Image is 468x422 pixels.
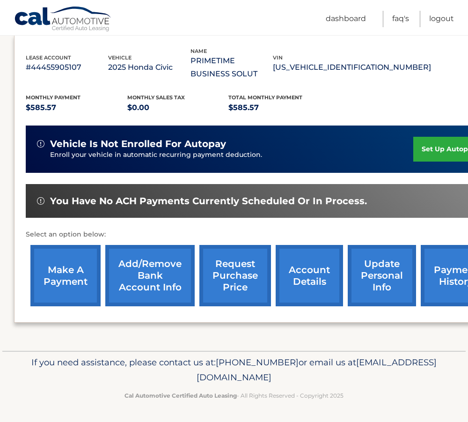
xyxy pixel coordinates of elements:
a: request purchase price [199,245,271,306]
strong: Cal Automotive Certified Auto Leasing [124,392,237,399]
span: [PHONE_NUMBER] [216,357,299,368]
span: You have no ACH payments currently scheduled or in process. [50,195,367,207]
span: Monthly sales Tax [127,94,185,101]
p: PRIMETIME BUSINESS SOLUT [190,54,273,81]
span: Total Monthly Payment [228,94,302,101]
img: alert-white.svg [37,140,44,148]
a: FAQ's [392,11,409,27]
span: vehicle [108,54,132,61]
span: name [190,48,207,54]
p: 2025 Honda Civic [108,61,190,74]
span: Monthly Payment [26,94,80,101]
a: make a payment [30,245,101,306]
span: lease account [26,54,71,61]
span: [EMAIL_ADDRESS][DOMAIN_NAME] [197,357,437,383]
span: vin [273,54,283,61]
p: [US_VEHICLE_IDENTIFICATION_NUMBER] [273,61,431,74]
span: vehicle is not enrolled for autopay [50,138,226,150]
p: #44455905107 [26,61,108,74]
p: Enroll your vehicle in automatic recurring payment deduction. [50,150,413,160]
p: $585.57 [228,101,330,114]
img: alert-white.svg [37,197,44,205]
a: Cal Automotive [14,6,112,33]
a: Dashboard [326,11,366,27]
p: - All Rights Reserved - Copyright 2025 [16,391,452,400]
a: update personal info [348,245,416,306]
p: If you need assistance, please contact us at: or email us at [16,355,452,385]
p: $585.57 [26,101,127,114]
a: Add/Remove bank account info [105,245,195,306]
p: $0.00 [127,101,229,114]
a: Logout [429,11,454,27]
a: account details [276,245,343,306]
